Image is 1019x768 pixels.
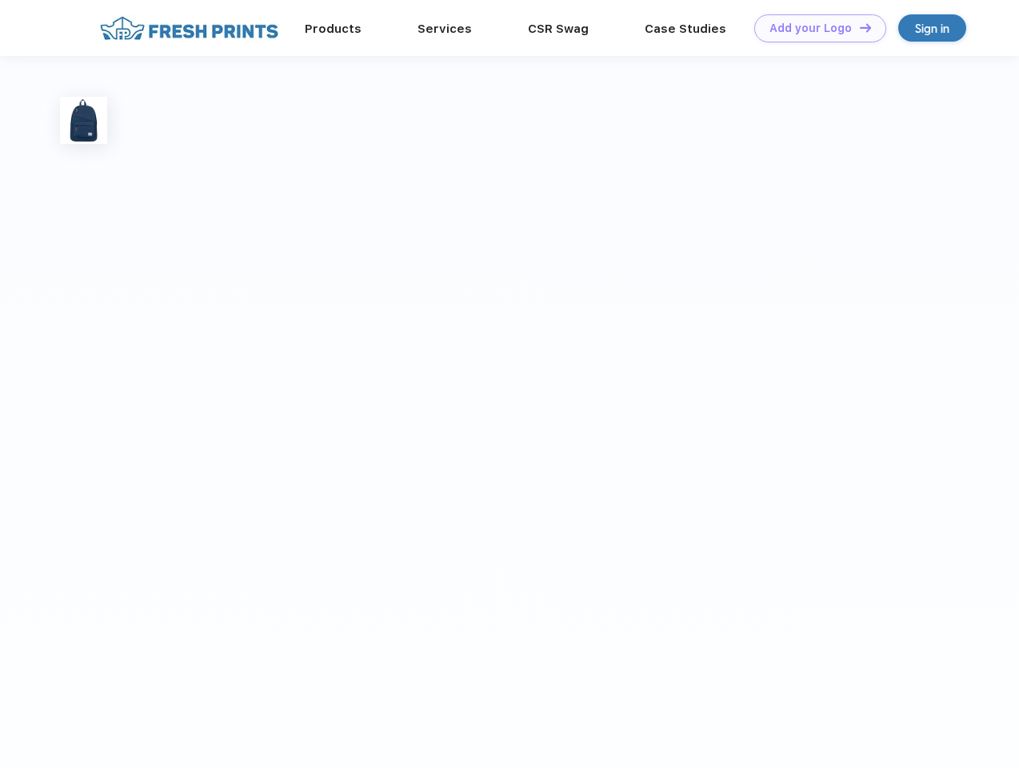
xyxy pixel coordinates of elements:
div: Add your Logo [769,22,852,35]
img: DT [860,23,871,32]
a: Products [305,22,362,36]
a: Sign in [898,14,966,42]
div: Sign in [915,19,949,38]
img: fo%20logo%202.webp [95,14,283,42]
img: func=resize&h=100 [60,97,107,144]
